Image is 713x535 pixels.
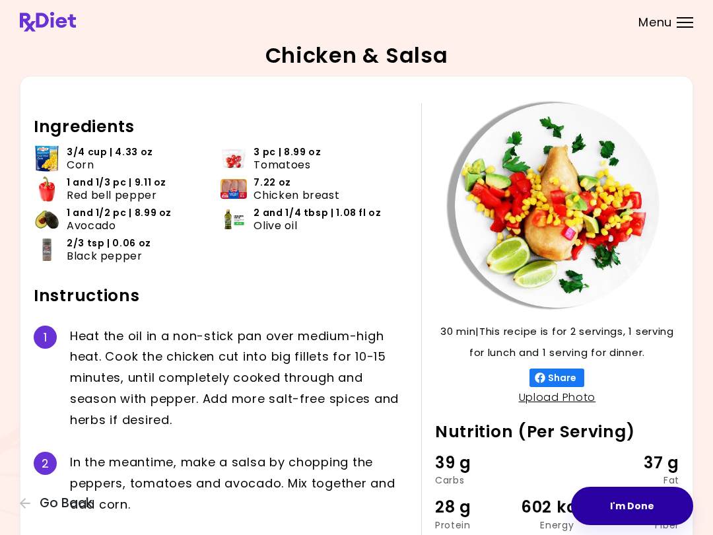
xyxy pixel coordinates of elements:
span: Black pepper [67,250,143,262]
span: 1 and 1/2 pc | 8.99 oz [67,207,172,219]
div: Fat [598,476,679,485]
span: 7.22 oz [254,176,290,189]
span: 2 and 1/4 tbsp | 1.08 fl oz [254,207,381,219]
span: Tomatoes [254,159,310,171]
div: 1 [34,326,57,349]
div: Energy [516,520,597,530]
p: 30 min | This recipe is for 2 servings, 1 serving for lunch and 1 serving for dinner. [435,321,679,363]
h2: Instructions [34,285,408,306]
span: Go Back [40,496,92,511]
span: Menu [638,17,672,28]
div: 39 g [435,450,516,476]
img: RxDiet [20,12,76,32]
div: H e a t t h e o i l i n a n o n - s t i c k p a n o v e r m e d i u m - h i g h h e a t . C o o k... [70,326,408,431]
h2: Chicken & Salsa [265,45,448,66]
span: Red bell pepper [67,189,157,201]
div: 28 g [435,495,516,520]
button: Share [529,369,584,387]
span: Chicken breast [254,189,339,201]
span: Avocado [67,219,116,232]
div: I n t h e m e a n t i m e , m a k e a s a l s a b y c h o p p i n g t h e p e p p e r s , t o m a... [70,452,408,515]
span: 2/3 tsp | 0.06 oz [67,237,151,250]
div: 2 [34,452,57,475]
span: 3/4 cup | 4.33 oz [67,146,153,159]
h2: Nutrition (Per Serving) [435,421,679,443]
button: I'm Done [571,487,693,525]
div: Carbs [435,476,516,485]
span: Olive oil [254,219,297,232]
a: Upload Photo [519,390,596,405]
div: 37 g [598,450,679,476]
button: Go Back [20,496,99,511]
span: 3 pc | 8.99 oz [254,146,321,159]
div: Protein [435,520,516,530]
span: 1 and 1/3 pc | 9.11 oz [67,176,166,189]
span: Share [545,373,579,383]
h2: Ingredients [34,116,408,137]
span: Corn [67,159,94,171]
div: 602 kcal [516,495,597,520]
